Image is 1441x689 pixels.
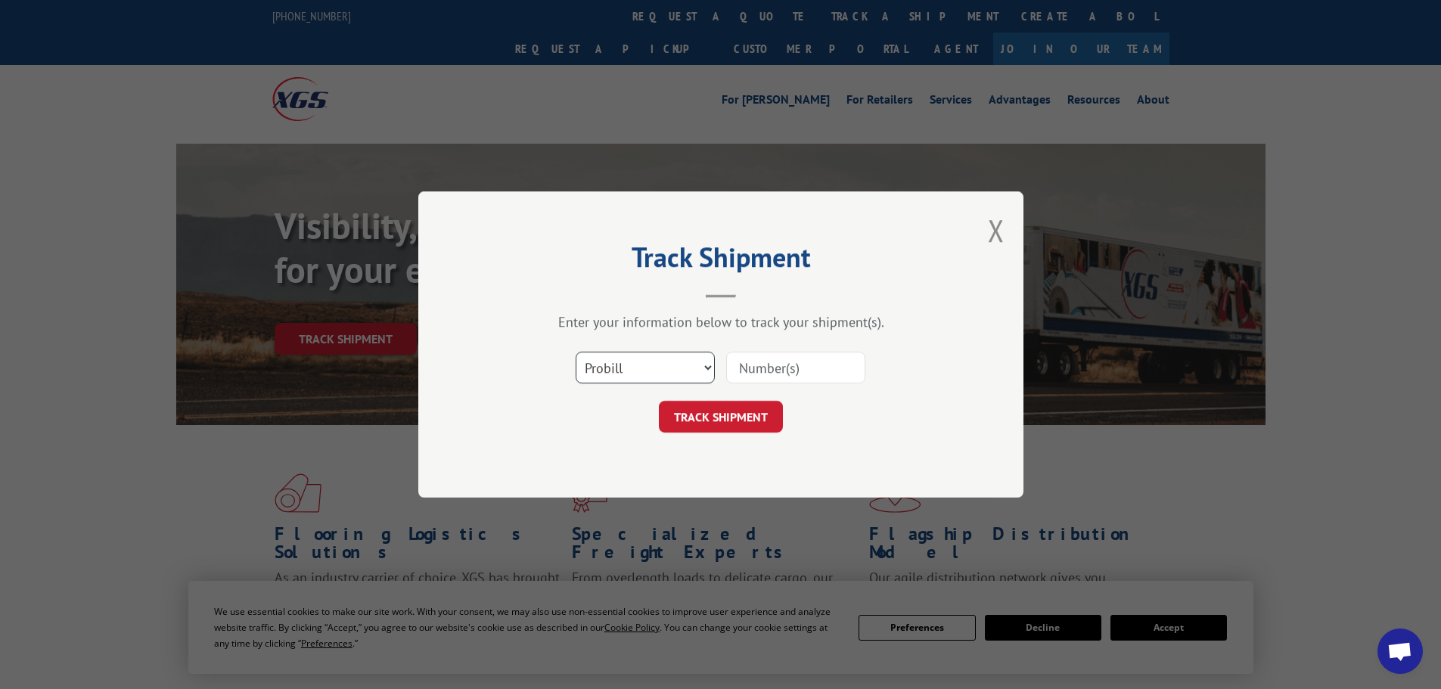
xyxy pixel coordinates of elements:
[1377,628,1423,674] div: Open chat
[659,401,783,433] button: TRACK SHIPMENT
[726,352,865,383] input: Number(s)
[494,313,948,331] div: Enter your information below to track your shipment(s).
[494,247,948,275] h2: Track Shipment
[988,210,1005,250] button: Close modal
